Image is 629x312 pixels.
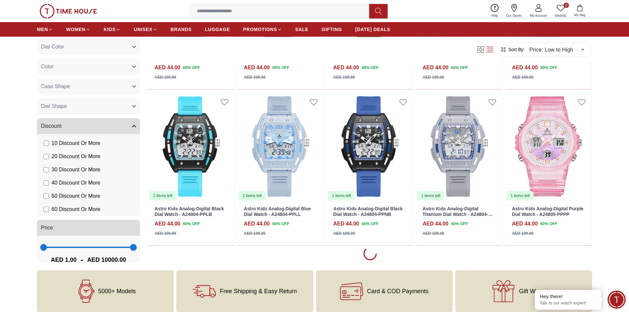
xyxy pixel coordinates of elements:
[155,230,176,236] div: AED 109.00
[148,92,234,201] a: Astro Kids Analog-Digital Black Dial Watch - A24804-PPLB2 items left
[87,255,126,264] span: AED 10000.00
[367,288,429,295] span: Card & COD Payments
[540,293,596,300] div: Hey there!
[37,23,53,35] a: MEN
[244,230,265,236] div: AED 109.00
[507,46,525,53] span: Sort By:
[205,23,230,35] a: LUGGAGE
[295,26,308,33] span: SALE
[44,207,49,212] input: 60 Discount Or More
[322,23,342,35] a: GIFTING
[37,220,140,236] button: Price
[244,64,270,72] h4: AED 44.00
[243,26,277,33] span: PROMOTIONS
[244,220,270,228] h4: AED 44.00
[333,230,355,236] div: AED 109.00
[512,230,533,236] div: AED 109.00
[37,98,140,114] button: Dial Shape
[37,39,140,55] button: Dial Color
[423,64,448,72] h4: AED 44.00
[37,79,140,94] button: Case Shape
[525,40,589,59] div: Price: Low to High
[183,221,200,227] span: 60 % OFF
[155,206,224,217] a: Astro Kids Analog-Digital Black Dial Watch - A24804-PPLB
[104,23,121,35] a: KIDS
[423,74,444,80] div: AED 109.00
[44,141,49,146] input: 10 Discount Or More
[239,191,266,200] div: 2 items left
[512,74,533,80] div: AED 109.00
[512,64,538,72] h4: AED 44.00
[608,291,626,309] div: Chat Widget
[500,46,525,53] button: Sort By:
[272,221,289,227] span: 60 % OFF
[220,288,297,295] span: Free Shipping & Easy Return
[541,65,557,71] span: 60 % OFF
[564,3,569,8] span: 0
[327,92,413,201] img: Astro Kids Analog-Digital Black Dial Watch - A24804-PPNB
[149,191,176,200] div: 2 items left
[333,74,355,80] div: AED 109.00
[44,193,49,199] input: 50 Discount Or More
[417,191,444,200] div: 1 items left
[134,23,157,35] a: UNISEX
[512,220,538,228] h4: AED 44.00
[423,220,448,228] h4: AED 44.00
[237,92,324,201] img: Astro Kids Analog-Digital Blue Dial Watch - A24804-PPLL
[37,59,140,75] button: Color
[416,92,503,201] img: Astro Kids Analog-Digital Titanium Dial Watch - A24804-PPXX
[551,3,570,19] a: 0Wishlist
[41,83,70,90] span: Case Shape
[41,224,53,232] span: Price
[502,3,526,19] a: Our Stores
[540,300,596,306] p: Talk to our watch expert!
[37,118,140,134] button: Discount
[37,26,48,33] span: MEN
[507,191,534,200] div: 1 items left
[41,102,67,110] span: Dial Shape
[134,26,152,33] span: UNISEX
[362,221,378,227] span: 60 % OFF
[355,23,390,35] a: [DATE] DEALS
[328,191,355,200] div: 1 items left
[295,23,308,35] a: SALE
[66,23,90,35] a: WOMEN
[451,65,468,71] span: 60 % OFF
[77,255,87,265] span: -
[272,65,289,71] span: 60 % OFF
[171,23,192,35] a: BRANDS
[148,92,234,201] img: Astro Kids Analog-Digital Black Dial Watch - A24804-PPLB
[244,74,265,80] div: AED 109.00
[52,179,100,187] span: 40 Discount Or More
[362,65,378,71] span: 60 % OFF
[52,205,100,213] span: 60 Discount Or More
[541,221,557,227] span: 60 % OFF
[237,92,324,201] a: Astro Kids Analog-Digital Blue Dial Watch - A24804-PPLL2 items left
[527,13,550,18] span: My Account
[44,154,49,159] input: 20 Discount Or More
[51,255,77,264] span: AED 1.00
[489,13,501,18] span: Help
[327,92,413,201] a: Astro Kids Analog-Digital Black Dial Watch - A24804-PPNB1 items left
[205,26,230,33] span: LUGGAGE
[52,153,100,160] span: 20 Discount Or More
[98,288,136,295] span: 5000+ Models
[66,26,86,33] span: WOMEN
[423,206,493,223] a: Astro Kids Analog-Digital Titanium Dial Watch - A24804-PPXX
[44,180,49,186] input: 40 Discount Or More
[41,63,53,71] span: Color
[505,92,592,201] img: Astro Kids Analog-Digital Purple Dial Watch - A24805-PPPP
[41,122,61,130] span: Discount
[519,288,555,295] span: Gift Wrapping
[451,221,468,227] span: 60 % OFF
[504,13,525,18] span: Our Stores
[243,23,282,35] a: PROMOTIONS
[155,220,180,228] h4: AED 44.00
[322,26,342,33] span: GIFTING
[333,64,359,72] h4: AED 44.00
[40,4,97,18] img: ...
[423,230,444,236] div: AED 109.00
[572,13,588,17] span: My Bag
[155,74,176,80] div: AED 109.00
[333,220,359,228] h4: AED 44.00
